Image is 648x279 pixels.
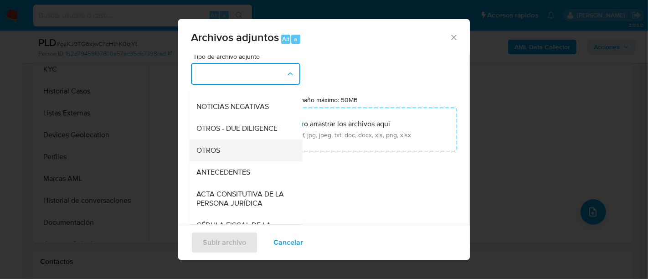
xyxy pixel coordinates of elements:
span: Archivos adjuntos [191,29,279,45]
span: Alt [282,35,289,43]
span: OTROS - DUE DILIGENCE [196,124,278,133]
span: CÉDULA FISCAL DE LA PERSONA JURÍDICA [196,221,289,239]
span: a [294,35,297,43]
span: Cancelar [273,232,303,253]
span: INFORMACIÓN SCREENING [196,80,286,89]
span: OTROS [196,146,220,155]
span: ACTA CONSITUTIVA DE LA PERSONA JURÍDICA [196,190,289,208]
button: Cerrar [449,33,458,41]
span: NOTICIAS NEGATIVAS [196,102,269,111]
span: Tipo de archivo adjunto [193,53,303,60]
label: Tamaño máximo: 50MB [293,96,358,104]
span: ANTECEDENTES [196,168,250,177]
button: Cancelar [262,232,315,253]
